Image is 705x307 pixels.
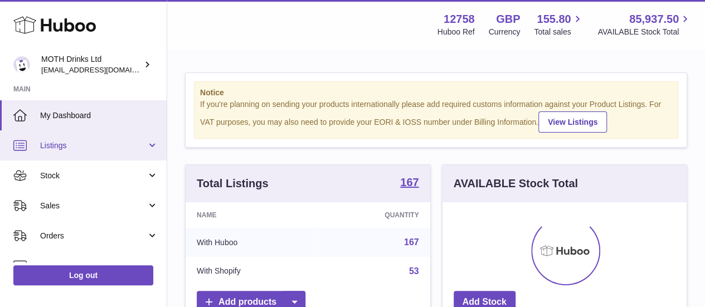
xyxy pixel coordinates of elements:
td: With Huboo [186,228,317,257]
div: Huboo Ref [437,27,475,37]
div: MOTH Drinks Ltd [41,54,142,75]
th: Quantity [317,202,430,228]
span: AVAILABLE Stock Total [597,27,692,37]
strong: 12758 [444,12,475,27]
span: 155.80 [537,12,571,27]
span: Total sales [534,27,584,37]
span: Usage [40,261,158,271]
div: Currency [489,27,521,37]
td: With Shopify [186,257,317,286]
a: 155.80 Total sales [534,12,584,37]
h3: AVAILABLE Stock Total [454,176,578,191]
a: View Listings [538,111,607,133]
strong: 167 [400,177,419,188]
a: 53 [409,266,419,276]
a: 167 [400,177,419,190]
a: 85,937.50 AVAILABLE Stock Total [597,12,692,37]
span: Listings [40,140,147,151]
a: 167 [404,237,419,247]
div: If you're planning on sending your products internationally please add required customs informati... [200,99,672,133]
img: orders@mothdrinks.com [13,56,30,73]
a: Log out [13,265,153,285]
span: Stock [40,170,147,181]
h3: Total Listings [197,176,269,191]
span: Sales [40,201,147,211]
span: Orders [40,231,147,241]
span: [EMAIL_ADDRESS][DOMAIN_NAME] [41,65,164,74]
span: My Dashboard [40,110,158,121]
th: Name [186,202,317,228]
strong: GBP [496,12,520,27]
span: 85,937.50 [629,12,679,27]
strong: Notice [200,87,672,98]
